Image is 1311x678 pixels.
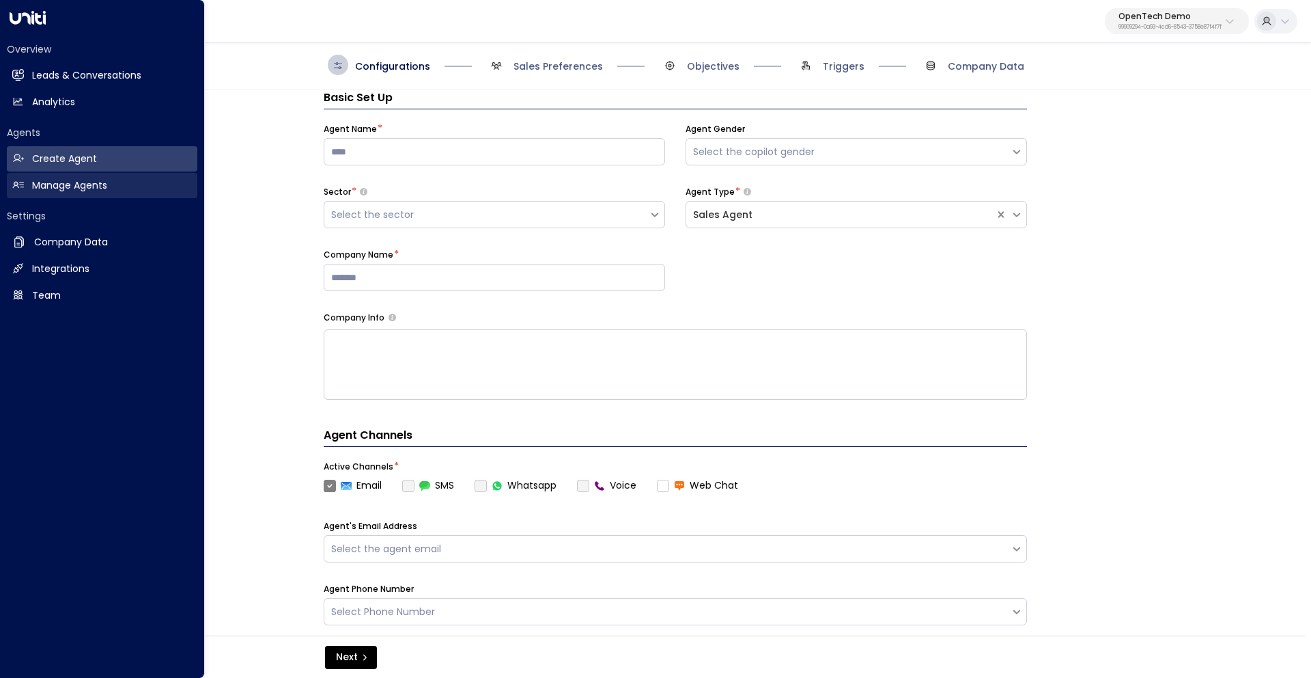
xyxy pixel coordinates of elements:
[577,478,636,493] div: To activate this channel, please go to the Integrations page
[693,145,1004,159] div: Select the copilot gender
[32,262,89,276] h2: Integrations
[7,63,197,88] a: Leads & Conversations
[32,152,97,166] h2: Create Agent
[513,59,603,73] span: Sales Preferences
[324,249,393,261] label: Company Name
[389,314,396,321] button: Provide a brief overview of your company, including your industry, products or services, and any ...
[7,283,197,308] a: Team
[32,178,107,193] h2: Manage Agents
[360,187,367,196] button: Select whether your copilot will handle inquiries directly from leads or from brokers representin...
[7,209,197,223] h2: Settings
[402,478,454,493] label: SMS
[32,95,75,109] h2: Analytics
[1118,12,1222,21] p: OpenTech Demo
[1118,25,1222,30] p: 99909294-0a93-4cd6-8543-3758e87f4f7f
[324,478,382,493] label: Email
[686,123,745,135] label: Agent Gender
[693,208,988,222] div: Sales Agent
[324,123,377,135] label: Agent Name
[7,230,197,255] a: Company Data
[7,42,197,56] h2: Overview
[687,59,739,73] span: Objectives
[475,478,556,493] div: To activate this channel, please go to the Integrations page
[402,478,454,493] div: To activate this channel, please go to the Integrations page
[686,186,735,198] label: Agent Type
[331,605,1004,619] div: Select Phone Number
[577,478,636,493] label: Voice
[744,187,751,196] button: Select whether your copilot will handle inquiries directly from leads or from brokers representin...
[331,208,642,222] div: Select the sector
[7,90,197,115] a: Analytics
[7,256,197,282] a: Integrations
[324,90,1027,109] h3: Basic Set Up
[948,59,1024,73] span: Company Data
[324,583,414,595] label: Agent Phone Number
[7,126,197,139] h2: Agents
[32,68,141,83] h2: Leads & Conversations
[32,288,61,303] h2: Team
[331,542,1004,556] div: Select the agent email
[324,312,384,324] label: Company Info
[823,59,864,73] span: Triggers
[355,59,430,73] span: Configurations
[324,461,393,473] label: Active Channels
[1105,8,1249,34] button: OpenTech Demo99909294-0a93-4cd6-8543-3758e87f4f7f
[325,646,377,669] button: Next
[324,520,417,532] label: Agent's Email Address
[324,427,1027,447] h4: Agent Channels
[7,146,197,172] a: Create Agent
[7,173,197,198] a: Manage Agents
[34,235,108,249] h2: Company Data
[324,186,351,198] label: Sector
[657,478,738,493] label: Web Chat
[475,478,556,493] label: Whatsapp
